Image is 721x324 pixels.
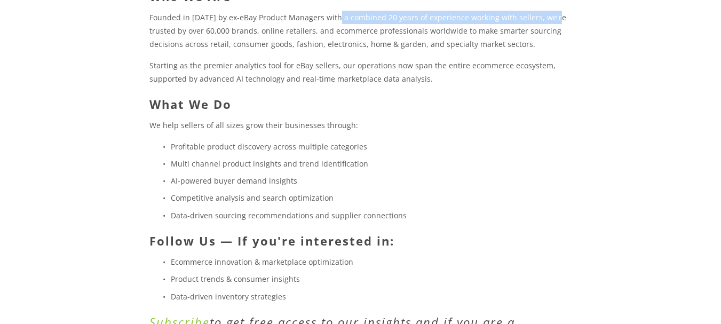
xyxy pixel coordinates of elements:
[171,174,572,187] p: AI-powered buyer demand insights
[149,11,572,51] p: Founded in [DATE] by ex-eBay Product Managers with a combined 20 years of experience working with...
[171,209,572,222] p: Data-driven sourcing recommendations and supplier connections
[171,272,572,286] p: Product trends & consumer insights
[171,140,572,153] p: Profitable product discovery across multiple categories
[149,118,572,132] p: We help sellers of all sizes grow their businesses through:
[171,157,572,170] p: Multi channel product insights and trend identification
[149,59,572,85] p: Starting as the premier analytics tool for eBay sellers, our operations now span the entire ecomm...
[171,255,572,268] p: Ecommerce innovation & marketplace optimization
[171,191,572,204] p: Competitive analysis and search optimization
[149,96,232,112] strong: What We Do
[149,233,394,249] strong: Follow Us — If you're interested in:
[171,290,572,303] p: Data-driven inventory strategies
